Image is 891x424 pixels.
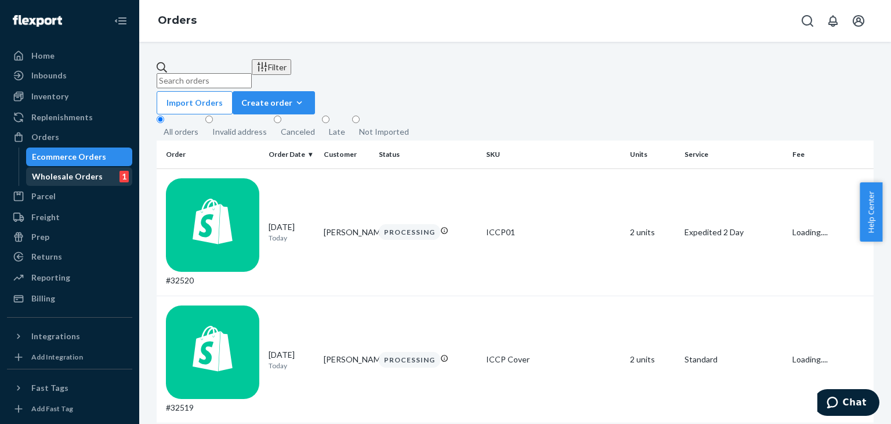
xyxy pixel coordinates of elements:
[31,330,80,342] div: Integrations
[31,91,68,102] div: Inventory
[319,168,374,296] td: [PERSON_NAME]
[269,349,314,371] div: [DATE]
[256,61,287,73] div: Filter
[796,9,819,33] button: Open Search Box
[319,296,374,423] td: [PERSON_NAME]
[31,352,83,362] div: Add Integration
[625,296,680,423] td: 2 units
[359,126,409,138] div: Not Imported
[7,350,132,364] a: Add Integration
[119,171,129,182] div: 1
[31,404,73,414] div: Add Fast Tag
[164,126,198,138] div: All orders
[821,9,845,33] button: Open notifications
[7,66,132,85] a: Inbounds
[7,87,132,106] a: Inventory
[26,148,133,166] a: Ecommerce Orders
[241,97,306,109] div: Create order
[281,126,315,138] div: Canceled
[625,141,680,168] th: Units
[481,141,625,168] th: SKU
[7,402,132,416] a: Add Fast Tag
[684,354,783,365] p: Standard
[7,128,132,146] a: Orders
[374,141,481,168] th: Status
[31,211,60,223] div: Freight
[7,228,132,246] a: Prep
[7,46,132,65] a: Home
[788,141,874,168] th: Fee
[486,354,620,365] div: ICCP Cover
[7,268,132,287] a: Reporting
[788,168,874,296] td: Loading....
[680,141,787,168] th: Service
[166,306,259,414] div: #32519
[625,168,680,296] td: 2 units
[31,50,55,62] div: Home
[264,141,319,168] th: Order Date
[7,187,132,206] a: Parcel
[32,171,103,182] div: Wholesale Orders
[31,293,55,304] div: Billing
[157,116,164,123] input: All orders
[7,379,132,397] button: Fast Tags
[31,231,49,243] div: Prep
[157,141,264,168] th: Order
[274,116,281,123] input: Canceled
[26,167,133,186] a: Wholesale Orders1
[817,389,879,418] iframe: Opens a widget where you can chat to one of our agents
[7,247,132,266] a: Returns
[31,191,56,202] div: Parcel
[486,227,620,238] div: ICCP01
[322,116,329,123] input: Late
[269,221,314,243] div: [DATE]
[233,91,315,114] button: Create order
[32,151,106,163] div: Ecommerce Orders
[352,116,360,123] input: Not Imported
[148,4,206,38] ol: breadcrumbs
[157,73,252,88] input: Search orders
[329,126,345,138] div: Late
[269,233,314,243] p: Today
[7,289,132,308] a: Billing
[157,91,233,114] button: Import Orders
[31,131,59,143] div: Orders
[788,296,874,423] td: Loading....
[31,70,67,81] div: Inbounds
[205,116,213,123] input: Invalid address
[109,9,132,33] button: Close Navigation
[860,182,882,242] button: Help Center
[166,178,259,286] div: #32520
[31,112,93,123] div: Replenishments
[31,382,68,394] div: Fast Tags
[847,9,870,33] button: Open account menu
[7,108,132,127] a: Replenishments
[158,14,197,27] a: Orders
[684,227,783,238] p: Expedited 2 Day
[379,224,440,240] div: PROCESSING
[269,361,314,371] p: Today
[324,149,370,159] div: Customer
[252,59,291,75] button: Filter
[31,251,62,263] div: Returns
[7,327,132,346] button: Integrations
[31,272,70,283] div: Reporting
[379,352,440,368] div: PROCESSING
[7,208,132,227] a: Freight
[212,126,267,138] div: Invalid address
[13,15,62,27] img: Flexport logo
